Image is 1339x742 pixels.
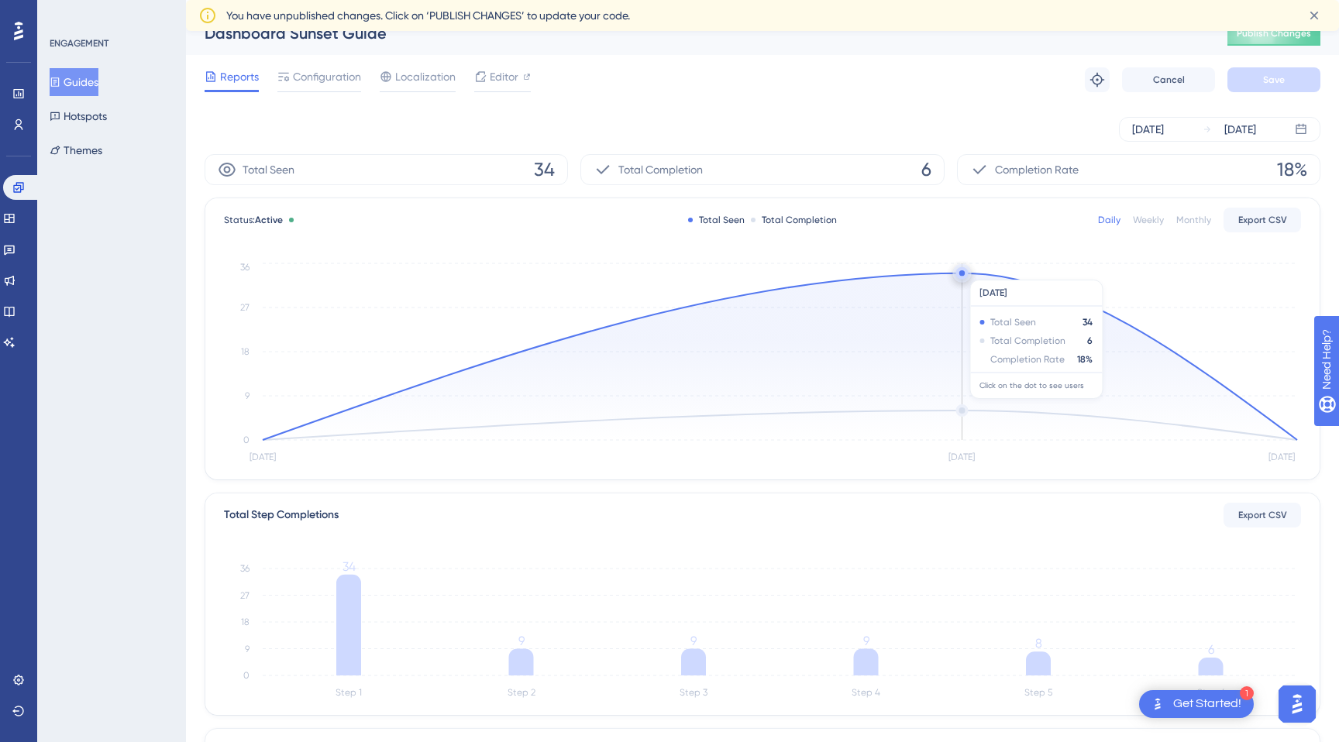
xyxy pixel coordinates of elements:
tspan: [DATE] [1268,452,1295,462]
button: Hotspots [50,102,107,130]
span: 18% [1277,157,1307,182]
span: 6 [921,157,931,182]
span: Need Help? [36,4,97,22]
tspan: Step 1 [336,687,362,698]
tspan: [DATE] [948,452,975,462]
span: 34 [534,157,555,182]
button: Publish Changes [1227,21,1320,46]
span: Active [255,215,283,225]
button: Guides [50,68,98,96]
div: [DATE] [1224,120,1256,139]
div: Monthly [1176,214,1211,226]
tspan: 0 [243,670,250,681]
tspan: 9 [863,634,869,648]
button: Save [1227,67,1320,92]
tspan: [DATE] [250,452,276,462]
iframe: UserGuiding AI Assistant Launcher [1274,681,1320,727]
tspan: 27 [240,302,250,313]
tspan: 9 [518,634,525,648]
div: [DATE] [1132,120,1164,139]
span: Configuration [293,67,361,86]
tspan: 36 [240,563,250,574]
div: 1 [1240,686,1254,700]
div: Total Step Completions [224,506,339,524]
span: Completion Rate [995,160,1079,179]
span: Export CSV [1238,214,1287,226]
span: Total Seen [243,160,294,179]
tspan: 18 [241,346,250,357]
tspan: 36 [240,262,250,273]
span: Save [1263,74,1285,86]
tspan: 0 [243,435,250,445]
span: Reports [220,67,259,86]
tspan: 27 [240,590,250,601]
img: launcher-image-alternative-text [1148,695,1167,713]
tspan: Step 3 [680,687,707,698]
div: Total Seen [688,214,745,226]
tspan: Step 4 [852,687,880,698]
span: Export CSV [1238,509,1287,521]
span: Editor [490,67,518,86]
tspan: Step 2 [508,687,535,698]
div: Weekly [1133,214,1164,226]
tspan: 9 [245,390,250,401]
span: Total Completion [618,160,703,179]
tspan: 6 [1208,642,1214,657]
button: Export CSV [1224,208,1301,232]
div: Daily [1098,214,1120,226]
div: Total Completion [751,214,837,226]
tspan: 9 [245,644,250,654]
div: Dashboard Sunset Guide [205,22,1189,44]
tspan: Step 6 [1197,687,1225,698]
button: Export CSV [1224,503,1301,527]
span: Cancel [1153,74,1185,86]
tspan: 34 [342,559,356,574]
button: Cancel [1122,67,1215,92]
span: Publish Changes [1237,27,1311,40]
tspan: 8 [1035,636,1042,651]
button: Themes [50,136,102,164]
span: You have unpublished changes. Click on ‘PUBLISH CHANGES’ to update your code. [226,6,630,25]
tspan: Step 5 [1024,687,1052,698]
div: Open Get Started! checklist, remaining modules: 1 [1139,690,1254,718]
div: ENGAGEMENT [50,37,108,50]
span: Status: [224,214,283,226]
div: Get Started! [1173,696,1241,713]
tspan: 9 [690,634,697,648]
tspan: 18 [241,617,250,627]
span: Localization [395,67,456,86]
